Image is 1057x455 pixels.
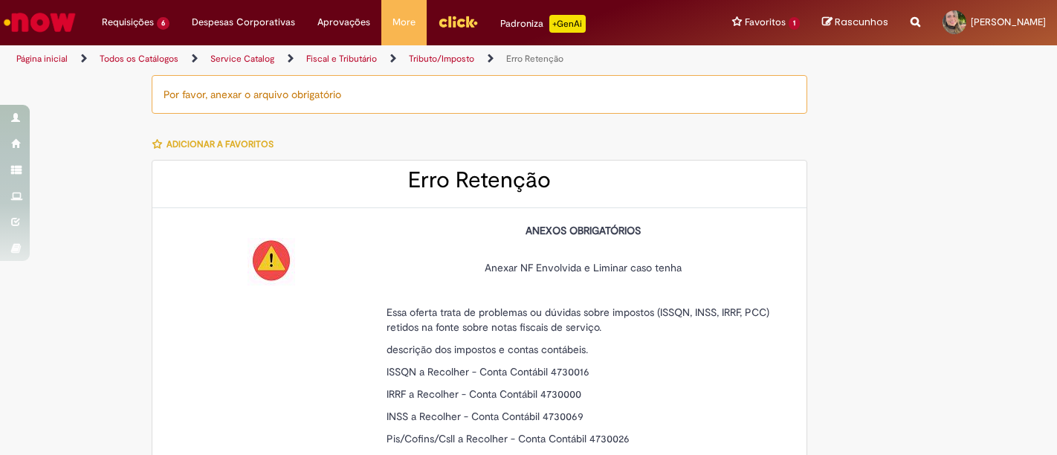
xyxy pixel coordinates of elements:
img: Erro Retenção [248,238,295,285]
p: Essa oferta trata de problemas ou dúvidas sobre impostos (ISSQN, INSS, IRRF, PCC) retidos na font... [387,305,780,335]
h2: Erro Retenção [167,168,792,193]
a: Rascunhos [822,16,888,30]
p: IRRF a Recolher - Conta Contábil 4730000 [387,387,780,401]
span: [PERSON_NAME] [971,16,1046,28]
a: Tributo/Imposto [409,53,474,65]
p: descrição dos impostos e contas contábeis. [387,342,780,357]
a: Erro Retenção [506,53,563,65]
p: ISSQN a Recolher - Conta Contábil 4730016 [387,364,780,379]
p: Pis/Cofins/Csll a Recolher - Conta Contábil 4730026 [387,431,780,446]
a: Service Catalog [210,53,274,65]
a: Todos os Catálogos [100,53,178,65]
p: INSS a Recolher - Conta Contábil 4730069 [387,409,780,424]
a: Fiscal e Tributário [306,53,377,65]
span: Aprovações [317,15,370,30]
span: Favoritos [745,15,786,30]
a: Página inicial [16,53,68,65]
ul: Trilhas de página [11,45,694,73]
span: Adicionar a Favoritos [167,138,274,150]
div: Padroniza [500,15,586,33]
strong: ANEXOS OBRIGATÓRIOS [526,224,641,237]
div: Por favor, anexar o arquivo obrigatório [152,75,807,114]
img: ServiceNow [1,7,78,37]
p: Anexar NF Envolvida e Liminar caso tenha [387,245,780,275]
button: Adicionar a Favoritos [152,129,282,160]
span: More [392,15,416,30]
span: Rascunhos [835,15,888,29]
span: 6 [157,17,169,30]
span: Despesas Corporativas [192,15,295,30]
span: 1 [789,17,800,30]
span: Requisições [102,15,154,30]
p: +GenAi [549,15,586,33]
img: click_logo_yellow_360x200.png [438,10,478,33]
